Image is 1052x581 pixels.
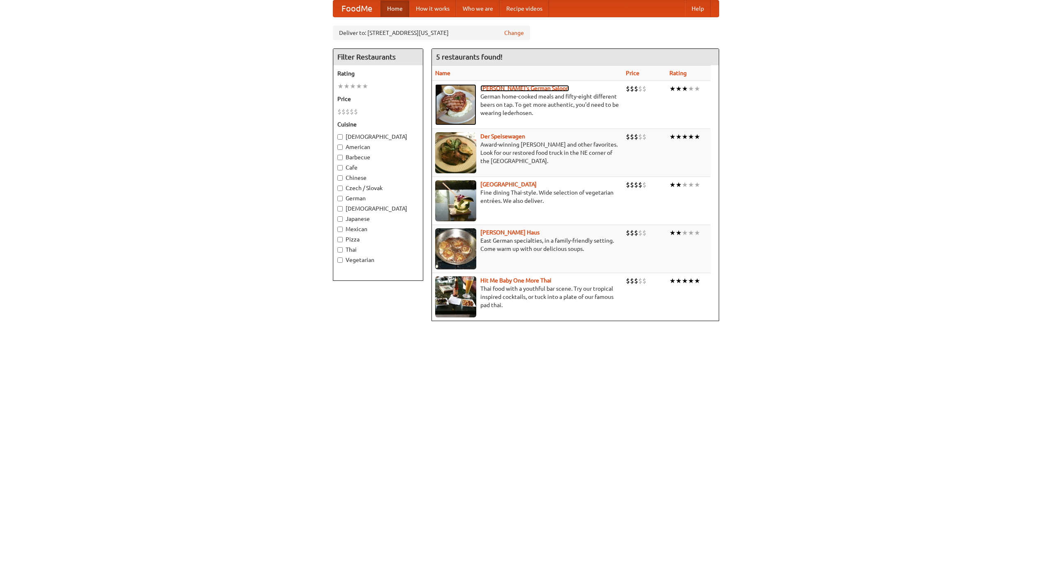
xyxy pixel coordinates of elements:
li: $ [626,84,630,93]
li: ★ [350,82,356,91]
img: speisewagen.jpg [435,132,476,173]
li: ★ [694,180,700,189]
a: Price [626,70,639,76]
li: $ [626,276,630,285]
p: East German specialties, in a family-friendly setting. Come warm up with our delicious soups. [435,237,619,253]
li: ★ [682,276,688,285]
li: $ [626,132,630,141]
p: German home-cooked meals and fifty-eight different beers on tap. To get more authentic, you'd nee... [435,92,619,117]
h5: Rating [337,69,419,78]
label: Japanese [337,215,419,223]
li: ★ [682,84,688,93]
li: ★ [694,276,700,285]
li: ★ [688,276,694,285]
li: $ [630,228,634,237]
li: $ [626,228,630,237]
input: Japanese [337,216,343,222]
li: $ [638,132,642,141]
li: $ [630,132,634,141]
li: $ [638,228,642,237]
a: How it works [409,0,456,17]
a: Name [435,70,450,76]
label: Czech / Slovak [337,184,419,192]
li: ★ [682,228,688,237]
li: $ [341,107,346,116]
input: Pizza [337,237,343,242]
li: $ [642,228,646,237]
li: ★ [669,132,676,141]
li: ★ [344,82,350,91]
li: ★ [676,228,682,237]
a: Hit Me Baby One More Thai [480,277,551,284]
li: $ [634,84,638,93]
label: Chinese [337,174,419,182]
li: $ [634,276,638,285]
li: $ [346,107,350,116]
li: $ [630,180,634,189]
p: Fine dining Thai-style. Wide selection of vegetarian entrées. We also deliver. [435,188,619,205]
a: Home [381,0,409,17]
li: $ [630,276,634,285]
label: Vegetarian [337,256,419,264]
li: $ [638,84,642,93]
label: Cafe [337,163,419,172]
label: [DEMOGRAPHIC_DATA] [337,204,419,213]
img: satay.jpg [435,180,476,221]
a: [PERSON_NAME]'s German Saloon [480,85,569,92]
a: FoodMe [333,0,381,17]
li: ★ [669,180,676,189]
li: $ [642,180,646,189]
li: ★ [669,276,676,285]
li: ★ [688,84,694,93]
li: ★ [688,228,694,237]
input: Thai [337,247,343,253]
li: ★ [688,132,694,141]
h5: Price [337,95,419,103]
li: ★ [676,132,682,141]
li: ★ [682,132,688,141]
li: ★ [694,228,700,237]
a: Help [685,0,711,17]
label: American [337,143,419,151]
li: ★ [356,82,362,91]
li: ★ [676,84,682,93]
li: ★ [676,276,682,285]
li: ★ [362,82,368,91]
input: Cafe [337,165,343,170]
li: $ [642,132,646,141]
li: ★ [682,180,688,189]
h5: Cuisine [337,120,419,129]
li: ★ [694,132,700,141]
input: [DEMOGRAPHIC_DATA] [337,206,343,211]
label: Mexican [337,225,419,233]
a: Change [504,29,524,37]
li: $ [642,276,646,285]
label: German [337,194,419,202]
input: American [337,145,343,150]
b: [PERSON_NAME] Haus [480,229,540,236]
p: Thai food with a youthful bar scene. Try our tropical inspired cocktails, or tuck into a plate of... [435,285,619,309]
input: Vegetarian [337,257,343,263]
input: Barbecue [337,155,343,160]
input: [DEMOGRAPHIC_DATA] [337,134,343,140]
img: babythai.jpg [435,276,476,317]
a: Der Speisewagen [480,133,525,140]
label: Pizza [337,235,419,243]
li: $ [634,132,638,141]
div: Deliver to: [STREET_ADDRESS][US_STATE] [333,25,530,40]
label: Thai [337,246,419,254]
h4: Filter Restaurants [333,49,423,65]
li: ★ [688,180,694,189]
li: ★ [669,228,676,237]
li: $ [350,107,354,116]
input: Mexican [337,227,343,232]
a: Rating [669,70,687,76]
a: [GEOGRAPHIC_DATA] [480,181,537,188]
li: $ [354,107,358,116]
li: ★ [669,84,676,93]
label: Barbecue [337,153,419,161]
li: $ [638,180,642,189]
li: ★ [337,82,344,91]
